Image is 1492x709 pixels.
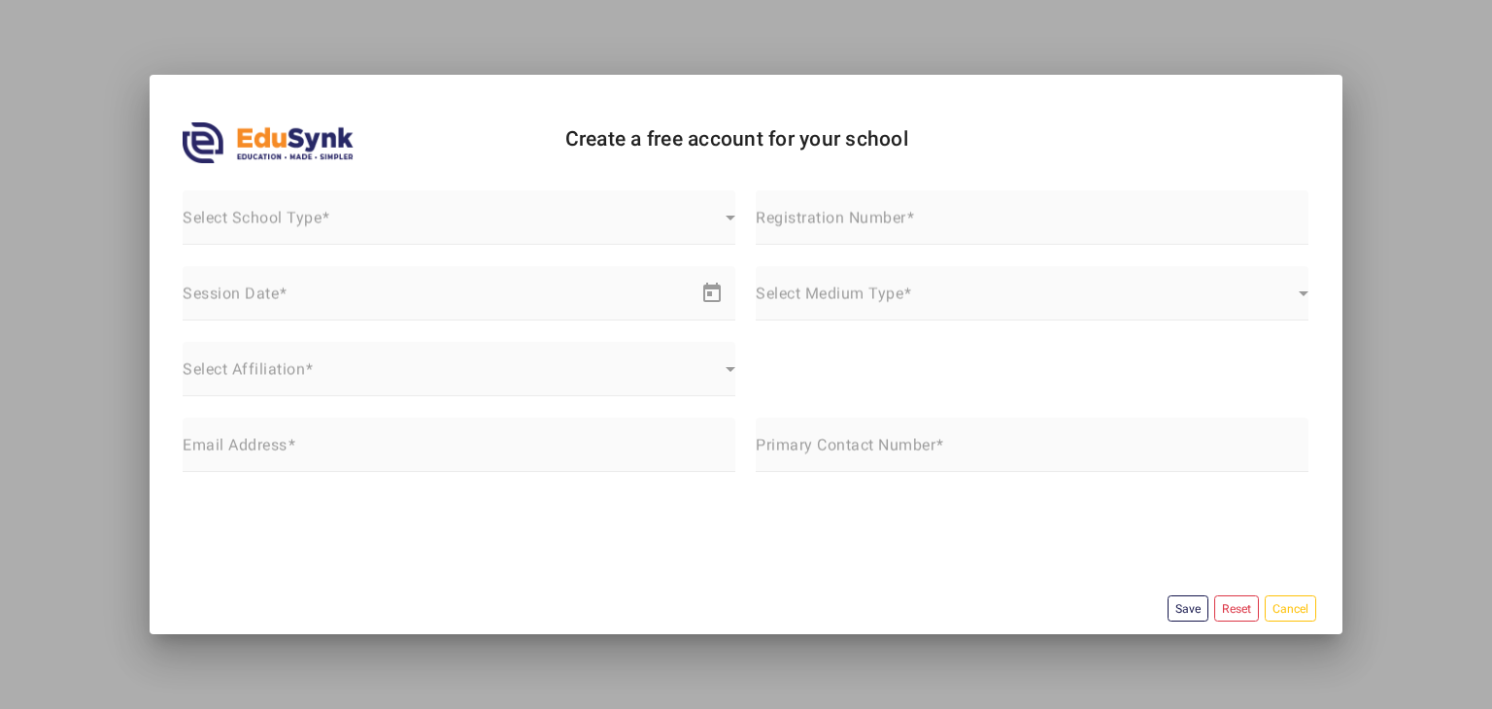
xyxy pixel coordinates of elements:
button: Reset [1214,595,1259,622]
mat-label: Primary Contact Number [756,436,935,455]
input: Start date [183,289,254,313]
mat-label: Email Address [183,436,288,455]
mat-label: Select School Type [183,209,322,227]
mat-label: Registration Number [756,209,906,227]
iframe: reCAPTCHA [183,493,478,569]
input: End date [274,289,522,313]
img: edusynk.png [183,122,354,163]
button: Save [1168,595,1208,622]
mat-label: Select Affiliation [183,360,305,379]
button: Cancel [1265,595,1316,622]
input: Enter NA if not applicable [756,214,1308,237]
mat-label: Select Medium Type [756,285,903,303]
mat-label: Session Date [183,285,279,303]
input: Primary Contact Number [756,441,1308,464]
h4: Create a free account for your school [565,127,1118,152]
input: name@work-email.com [183,441,735,464]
